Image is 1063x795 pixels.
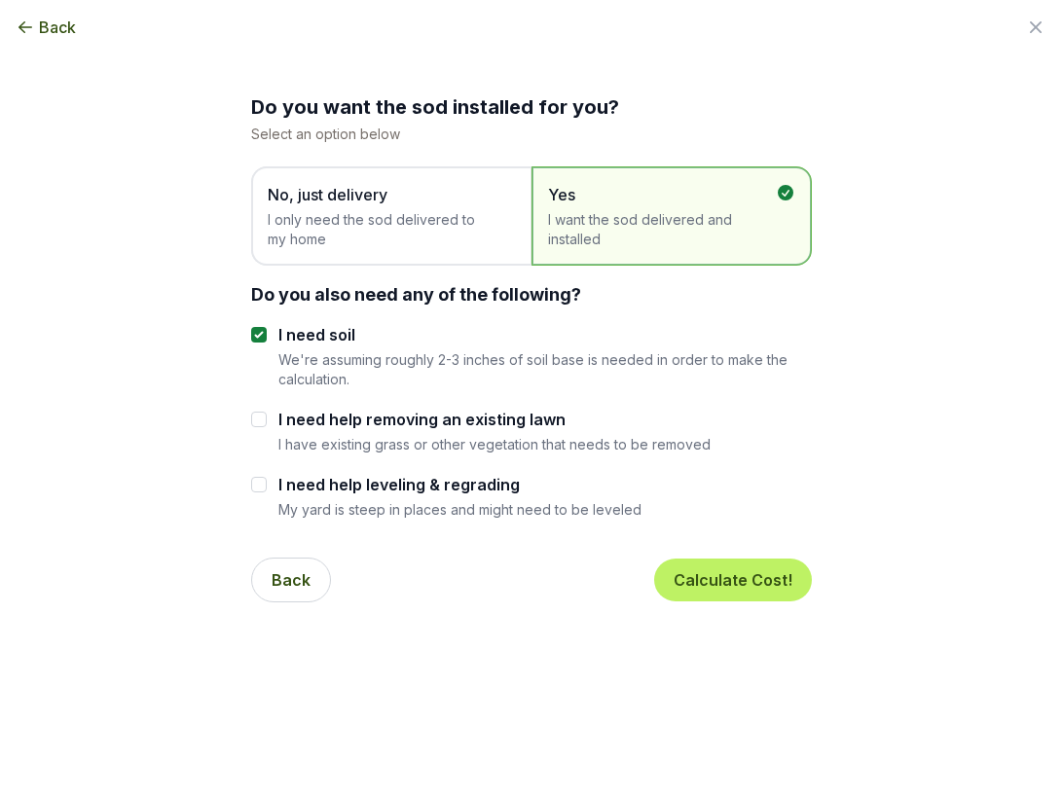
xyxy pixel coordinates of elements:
[278,435,711,453] p: I have existing grass or other vegetation that needs to be removed
[16,16,76,39] button: Back
[251,558,331,602] button: Back
[278,323,812,346] label: I need soil
[268,183,495,206] span: No, just delivery
[39,16,76,39] span: Back
[251,93,812,121] h2: Do you want the sod installed for you?
[548,183,776,206] span: Yes
[278,350,812,388] p: We're assuming roughly 2-3 inches of soil base is needed in order to make the calculation.
[548,210,776,249] span: I want the sod delivered and installed
[278,473,641,496] label: I need help leveling & regrading
[278,500,641,519] p: My yard is steep in places and might need to be leveled
[268,210,495,249] span: I only need the sod delivered to my home
[251,281,812,307] div: Do you also need any of the following?
[654,559,812,601] button: Calculate Cost!
[278,408,711,431] label: I need help removing an existing lawn
[251,125,812,143] p: Select an option below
